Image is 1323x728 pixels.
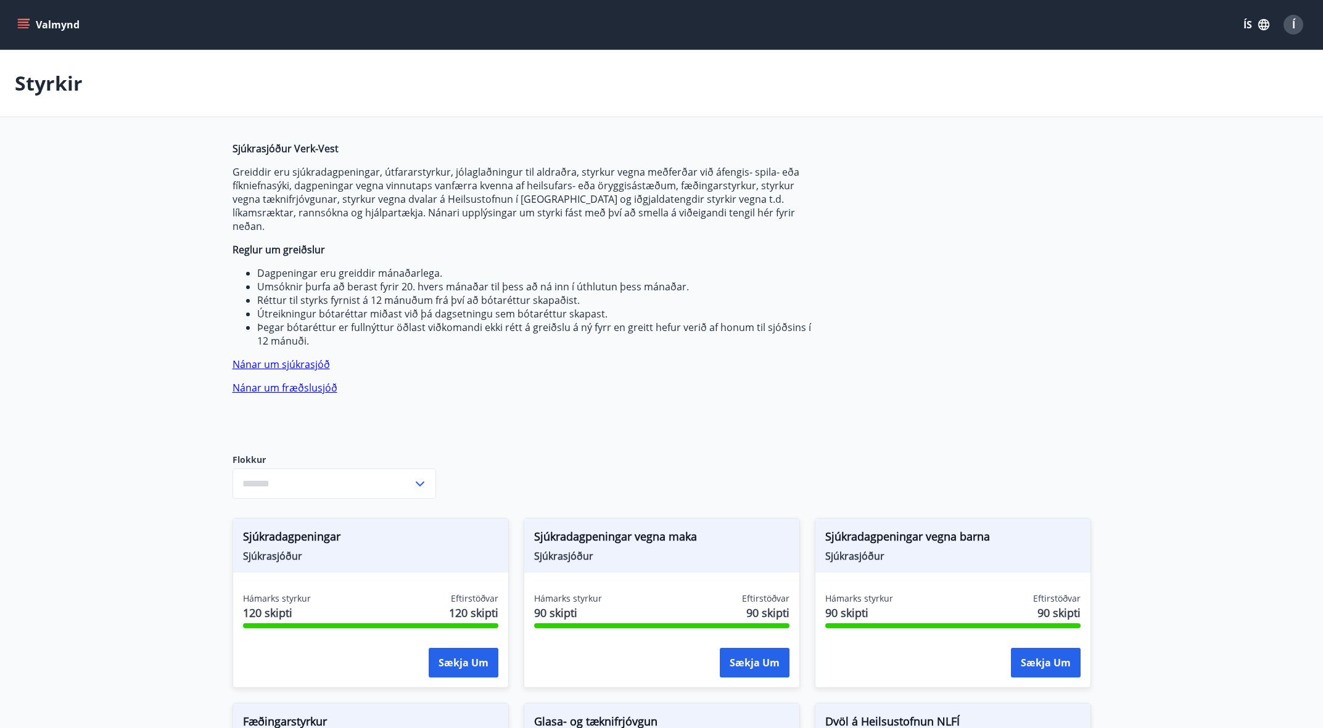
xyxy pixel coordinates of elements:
[257,266,815,280] li: Dagpeningar eru greiddir mánaðarlega.
[257,293,815,307] li: Réttur til styrks fyrnist á 12 mánuðum frá því að bótaréttur skapaðist.
[451,592,498,605] span: Eftirstöðvar
[1033,592,1081,605] span: Eftirstöðvar
[243,528,498,549] span: Sjúkradagpeningar
[825,605,893,621] span: 90 skipti
[15,14,84,36] button: menu
[534,592,602,605] span: Hámarks styrkur
[742,592,789,605] span: Eftirstöðvar
[243,605,311,621] span: 120 skipti
[534,605,602,621] span: 90 skipti
[720,648,789,677] button: Sækja um
[233,243,325,256] strong: Reglur um greiðslur
[257,280,815,293] li: Umsóknir þurfa að berast fyrir 20. hvers mánaðar til þess að ná inn í úthlutun þess mánaðar.
[233,142,339,155] strong: Sjúkrasjóður Verk-Vest
[233,454,436,466] label: Flokkur
[243,592,311,605] span: Hámarks styrkur
[429,648,498,677] button: Sækja um
[233,165,815,233] p: Greiddir eru sjúkradagpeningar, útfararstyrkur, jólaglaðningur til aldraðra, styrkur vegna meðfer...
[534,549,789,563] span: Sjúkrasjóður
[1011,648,1081,677] button: Sækja um
[1292,18,1295,31] span: Í
[825,592,893,605] span: Hámarks styrkur
[449,605,498,621] span: 120 skipti
[15,70,83,97] p: Styrkir
[1037,605,1081,621] span: 90 skipti
[746,605,789,621] span: 90 skipti
[1237,14,1276,36] button: ÍS
[257,321,815,348] li: Þegar bótaréttur er fullnýttur öðlast viðkomandi ekki rétt á greiðslu á ný fyrr en greitt hefur v...
[233,381,337,395] a: Nánar um fræðslusjóð
[243,549,498,563] span: Sjúkrasjóður
[825,549,1081,563] span: Sjúkrasjóður
[1279,10,1308,39] button: Í
[233,358,330,371] a: Nánar um sjúkrasjóð
[534,528,789,549] span: Sjúkradagpeningar vegna maka
[825,528,1081,549] span: Sjúkradagpeningar vegna barna
[257,307,815,321] li: Útreikningur bótaréttar miðast við þá dagsetningu sem bótaréttur skapast.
